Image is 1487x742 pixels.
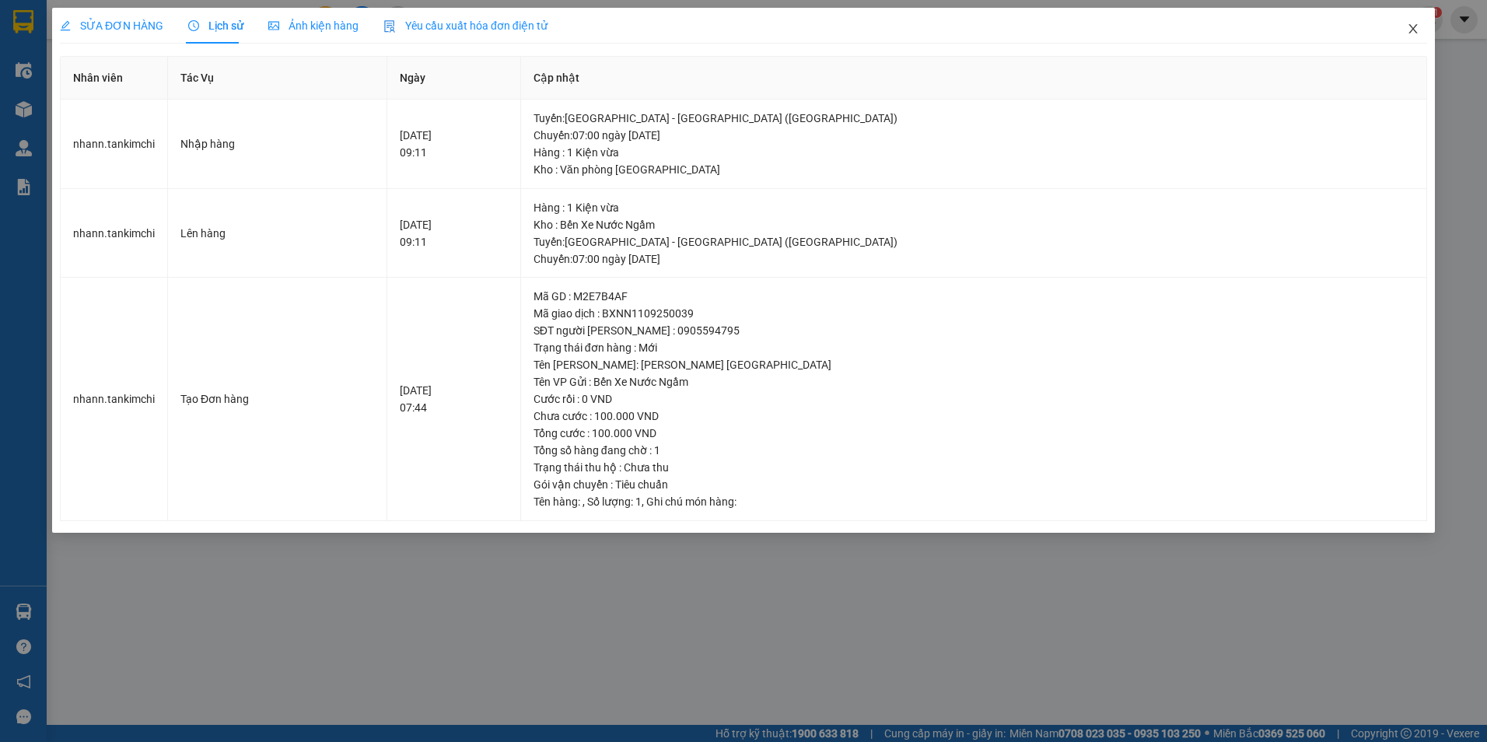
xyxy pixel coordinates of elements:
[61,100,168,189] td: nhann.tankimchi
[180,135,374,152] div: Nhập hàng
[61,189,168,278] td: nhann.tankimchi
[1407,23,1419,35] span: close
[387,57,521,100] th: Ngày
[383,19,548,32] span: Yêu cầu xuất hóa đơn điện tử
[534,493,1414,510] div: Tên hàng: , Số lượng: , Ghi chú món hàng:
[534,216,1414,233] div: Kho : Bến Xe Nước Ngầm
[180,225,374,242] div: Lên hàng
[61,278,168,521] td: nhann.tankimchi
[534,144,1414,161] div: Hàng : 1 Kiện vừa
[534,408,1414,425] div: Chưa cước : 100.000 VND
[534,199,1414,216] div: Hàng : 1 Kiện vừa
[268,19,359,32] span: Ảnh kiện hàng
[400,127,508,161] div: [DATE] 09:11
[534,339,1414,356] div: Trạng thái đơn hàng : Mới
[534,288,1414,305] div: Mã GD : M2E7B4AF
[534,373,1414,390] div: Tên VP Gửi : Bến Xe Nước Ngầm
[534,356,1414,373] div: Tên [PERSON_NAME]: [PERSON_NAME] [GEOGRAPHIC_DATA]
[188,20,199,31] span: clock-circle
[400,216,508,250] div: [DATE] 09:11
[383,20,396,33] img: icon
[534,390,1414,408] div: Cước rồi : 0 VND
[268,20,279,31] span: picture
[521,57,1427,100] th: Cập nhật
[61,57,168,100] th: Nhân viên
[534,110,1414,144] div: Tuyến : [GEOGRAPHIC_DATA] - [GEOGRAPHIC_DATA] ([GEOGRAPHIC_DATA]) Chuyến: 07:00 ngày [DATE]
[534,442,1414,459] div: Tổng số hàng đang chờ : 1
[534,476,1414,493] div: Gói vận chuyển : Tiêu chuẩn
[168,57,387,100] th: Tác Vụ
[534,233,1414,268] div: Tuyến : [GEOGRAPHIC_DATA] - [GEOGRAPHIC_DATA] ([GEOGRAPHIC_DATA]) Chuyến: 07:00 ngày [DATE]
[188,19,243,32] span: Lịch sử
[534,161,1414,178] div: Kho : Văn phòng [GEOGRAPHIC_DATA]
[534,425,1414,442] div: Tổng cước : 100.000 VND
[534,322,1414,339] div: SĐT người [PERSON_NAME] : 0905594795
[180,390,374,408] div: Tạo Đơn hàng
[534,305,1414,322] div: Mã giao dịch : BXNN1109250039
[635,495,642,508] span: 1
[400,382,508,416] div: [DATE] 07:44
[60,20,71,31] span: edit
[534,459,1414,476] div: Trạng thái thu hộ : Chưa thu
[60,19,163,32] span: SỬA ĐƠN HÀNG
[1391,8,1435,51] button: Close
